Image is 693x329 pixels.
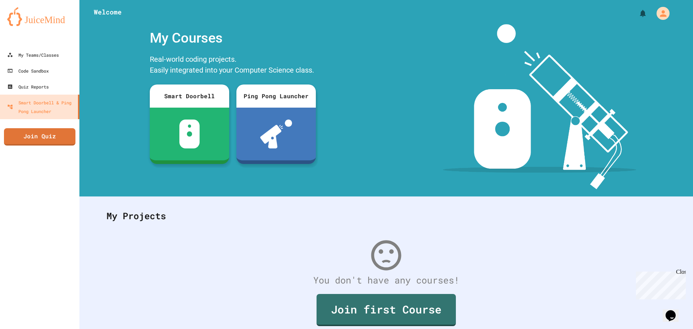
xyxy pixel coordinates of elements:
[625,7,649,20] div: My Notifications
[99,202,673,230] div: My Projects
[179,120,200,148] img: sdb-white.svg
[146,52,319,79] div: Real-world coding projects. Easily integrated into your Computer Science class.
[633,269,686,299] iframe: chat widget
[7,98,75,116] div: Smart Doorbell & Ping Pong Launcher
[150,85,229,108] div: Smart Doorbell
[3,3,50,46] div: Chat with us now!Close
[443,24,636,189] img: banner-image-my-projects.png
[663,300,686,322] iframe: chat widget
[146,24,319,52] div: My Courses
[649,5,671,22] div: My Account
[7,7,72,26] img: logo-orange.svg
[7,51,59,59] div: My Teams/Classes
[236,85,316,108] div: Ping Pong Launcher
[317,294,456,326] a: Join first Course
[260,120,292,148] img: ppl-with-ball.png
[7,82,49,91] div: Quiz Reports
[99,273,673,287] div: You don't have any courses!
[4,128,75,146] a: Join Quiz
[7,66,49,75] div: Code Sandbox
